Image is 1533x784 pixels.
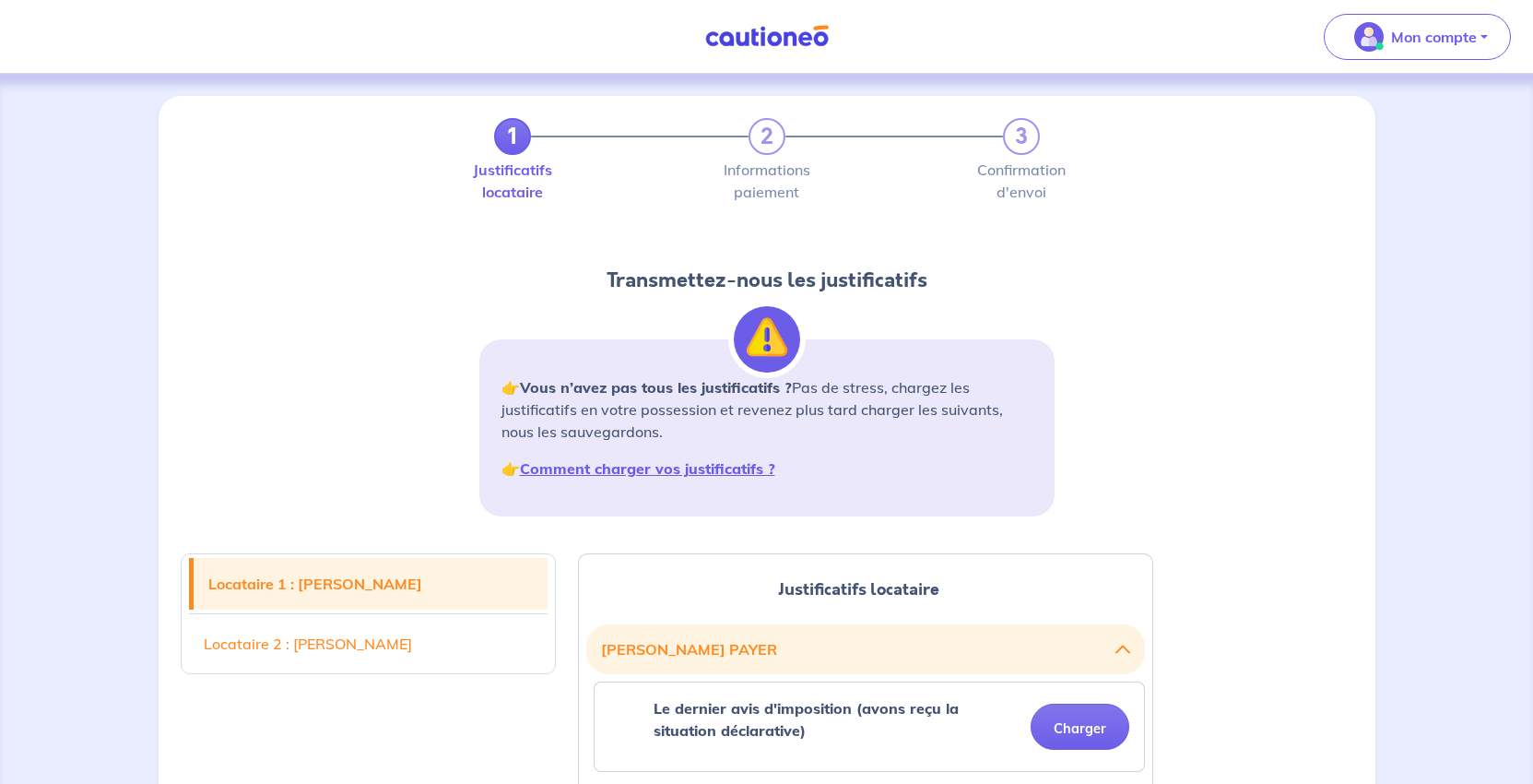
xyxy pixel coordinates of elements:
[1354,22,1384,52] img: illu_account_valid_menu.svg
[749,162,785,199] label: Informations paiement
[520,459,775,478] a: Comment charger vos justificatifs ?
[778,577,939,601] span: Justificatifs locataire
[734,306,800,373] img: illu_alert.svg
[501,457,1032,480] p: 👉
[520,378,792,397] strong: Vous n’avez pas tous les justificatifs ?
[654,699,959,740] strong: Le dernier avis d'imposition (avons reçu la situation déclarative)
[594,682,1145,772] div: categoryName: le-dernier-avis-dimposition-avons-recu-la-situation-declarative, userCategory: cdi
[1391,26,1477,48] p: Mon compte
[479,266,1055,295] h2: Transmettez-nous les justificatifs
[1031,704,1129,750] button: Charger
[698,25,836,48] img: Cautioneo
[194,558,548,610] a: Locataire 1 : [PERSON_NAME]
[189,618,548,670] a: Locataire 2 : [PERSON_NAME]
[1324,14,1511,60] button: illu_account_valid_menu.svgMon compte
[494,162,531,199] label: Justificatifs locataire
[601,632,1130,667] button: [PERSON_NAME] PAYER
[1003,162,1040,199] label: Confirmation d'envoi
[494,118,531,155] a: 1
[501,376,1032,443] p: 👉 Pas de stress, chargez les justificatifs en votre possession et revenez plus tard charger les s...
